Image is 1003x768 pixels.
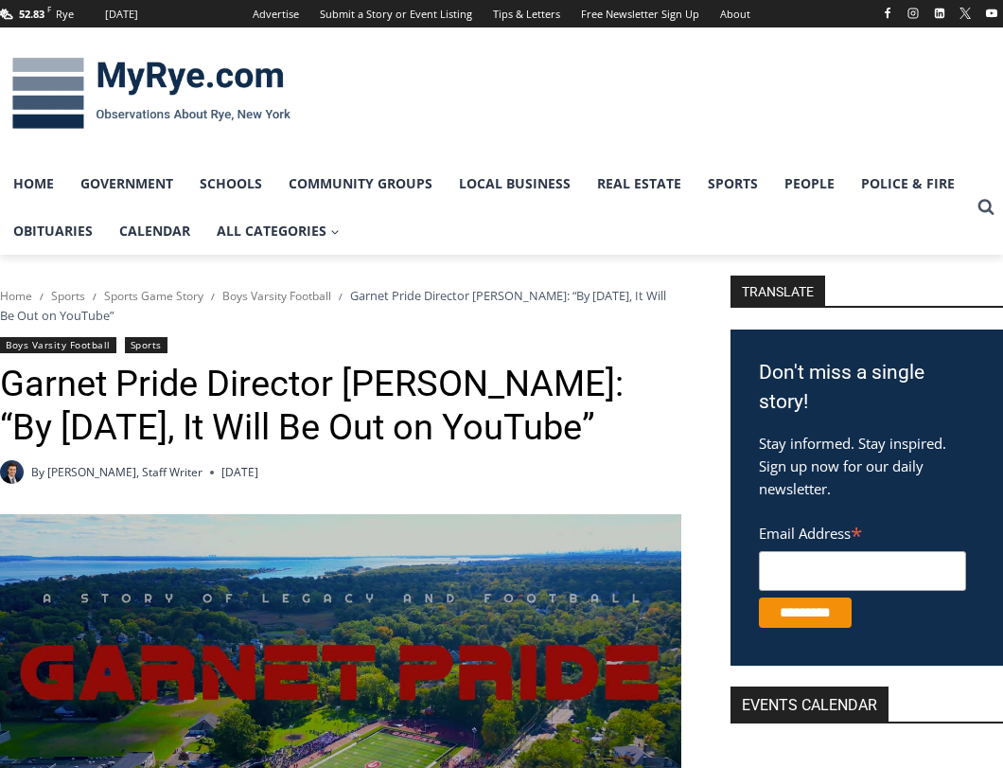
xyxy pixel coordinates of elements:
a: YouTube [980,2,1003,25]
a: Sports [695,160,771,207]
a: People [771,160,848,207]
div: Rye [56,6,74,23]
span: All Categories [217,221,340,241]
a: [PERSON_NAME], Staff Writer [47,464,202,480]
a: Police & Fire [848,160,968,207]
a: Government [67,160,186,207]
a: Sports [125,337,167,353]
a: Community Groups [275,160,446,207]
span: F [47,4,51,14]
a: Local Business [446,160,584,207]
strong: TRANSLATE [730,276,825,306]
span: / [339,290,343,303]
button: View Search Form [969,190,1003,224]
h2: Events Calendar [730,687,889,722]
span: / [211,290,215,303]
a: Boys Varsity Football [222,288,331,304]
a: Schools [186,160,275,207]
a: X [954,2,977,25]
a: Sports Game Story [104,288,203,304]
span: / [40,290,44,303]
label: Email Address [759,514,966,548]
div: [DATE] [105,6,138,23]
span: By [31,463,44,481]
a: Instagram [902,2,924,25]
a: Linkedin [928,2,951,25]
a: Calendar [106,207,203,255]
time: [DATE] [221,463,258,481]
a: Real Estate [584,160,695,207]
a: All Categories [203,207,353,255]
h3: Don't miss a single story! [759,358,975,418]
span: / [93,290,97,303]
a: Facebook [876,2,899,25]
span: 52.83 [19,7,44,21]
p: Stay informed. Stay inspired. Sign up now for our daily newsletter. [759,432,975,500]
a: Sports [51,288,85,304]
